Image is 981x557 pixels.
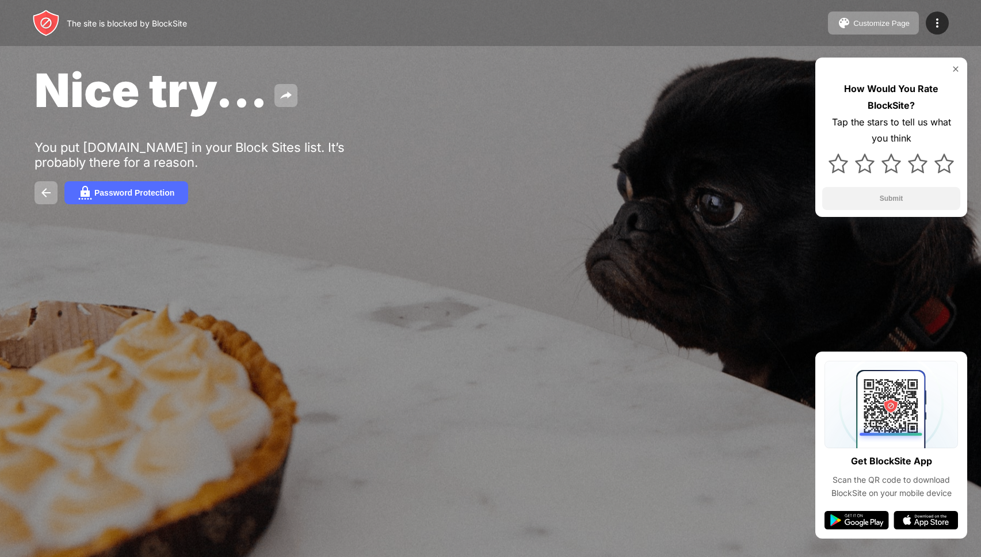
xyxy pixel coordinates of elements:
div: Get BlockSite App [851,453,932,470]
div: Scan the QR code to download BlockSite on your mobile device [825,474,958,499]
button: Customize Page [828,12,919,35]
div: You put [DOMAIN_NAME] in your Block Sites list. It’s probably there for a reason. [35,140,390,170]
img: share.svg [279,89,293,102]
img: rate-us-close.svg [951,64,960,74]
img: back.svg [39,186,53,200]
div: The site is blocked by BlockSite [67,18,187,28]
img: star.svg [934,154,954,173]
button: Password Protection [64,181,188,204]
img: password.svg [78,186,92,200]
img: header-logo.svg [32,9,60,37]
div: How Would You Rate BlockSite? [822,81,960,114]
div: Password Protection [94,188,174,197]
span: Nice try... [35,62,268,118]
img: star.svg [829,154,848,173]
div: Tap the stars to tell us what you think [822,114,960,147]
img: google-play.svg [825,511,889,529]
img: app-store.svg [894,511,958,529]
img: star.svg [881,154,901,173]
div: Customize Page [853,19,910,28]
img: star.svg [908,154,927,173]
img: qrcode.svg [825,361,958,448]
img: menu-icon.svg [930,16,944,30]
button: Submit [822,187,960,210]
img: star.svg [855,154,875,173]
img: pallet.svg [837,16,851,30]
